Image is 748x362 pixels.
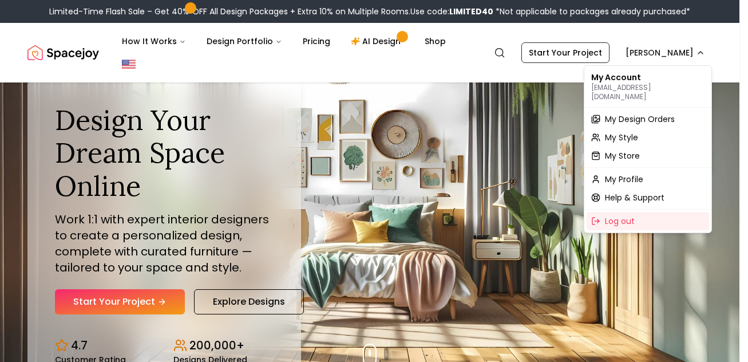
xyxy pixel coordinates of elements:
[587,147,709,165] a: My Store
[605,132,638,143] span: My Style
[584,65,712,233] div: [PERSON_NAME]
[587,170,709,188] a: My Profile
[587,110,709,128] a: My Design Orders
[605,174,643,185] span: My Profile
[605,113,675,125] span: My Design Orders
[605,150,640,162] span: My Store
[605,215,635,227] span: Log out
[587,188,709,207] a: Help & Support
[605,192,664,203] span: Help & Support
[587,128,709,147] a: My Style
[587,68,709,105] div: My Account
[591,83,705,101] p: [EMAIL_ADDRESS][DOMAIN_NAME]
